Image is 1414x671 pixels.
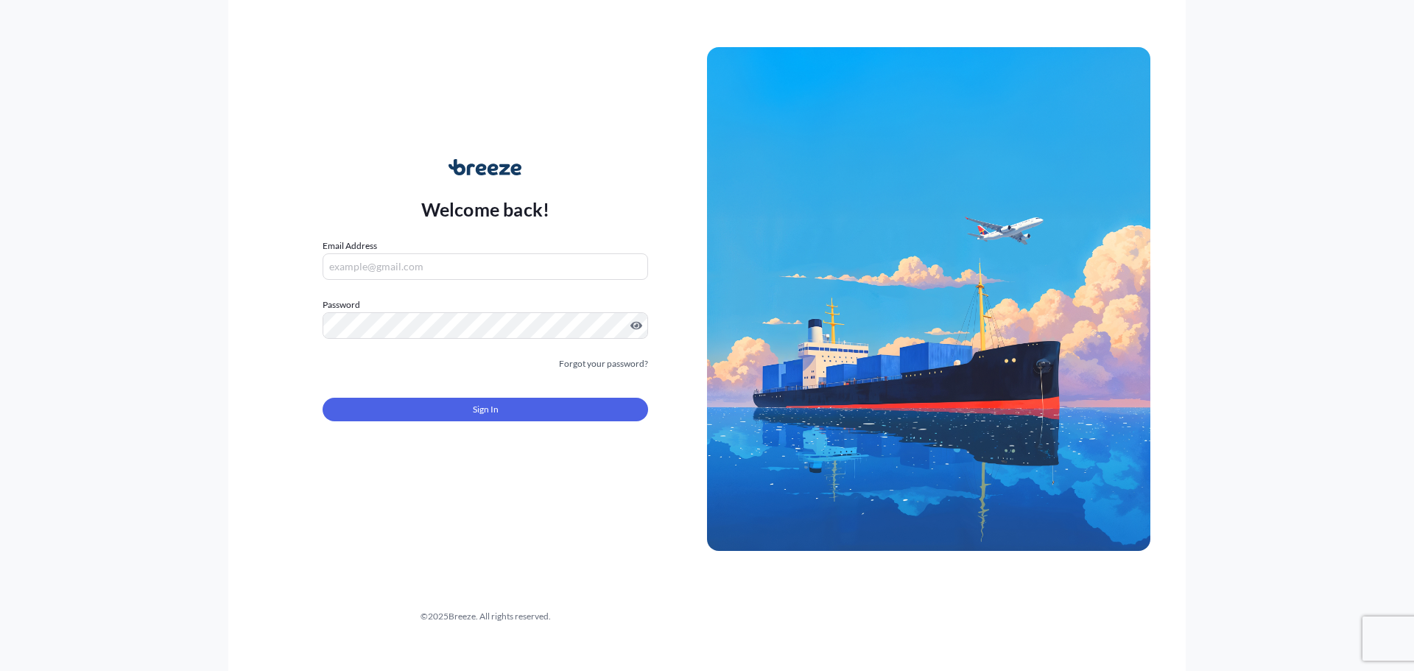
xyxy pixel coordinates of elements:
button: Sign In [323,398,648,421]
span: Sign In [473,402,499,417]
img: Ship illustration [707,47,1150,551]
div: © 2025 Breeze. All rights reserved. [264,609,707,624]
input: example@gmail.com [323,253,648,280]
label: Email Address [323,239,377,253]
a: Forgot your password? [559,356,648,371]
p: Welcome back! [421,197,550,221]
label: Password [323,298,648,312]
button: Show password [630,320,642,331]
